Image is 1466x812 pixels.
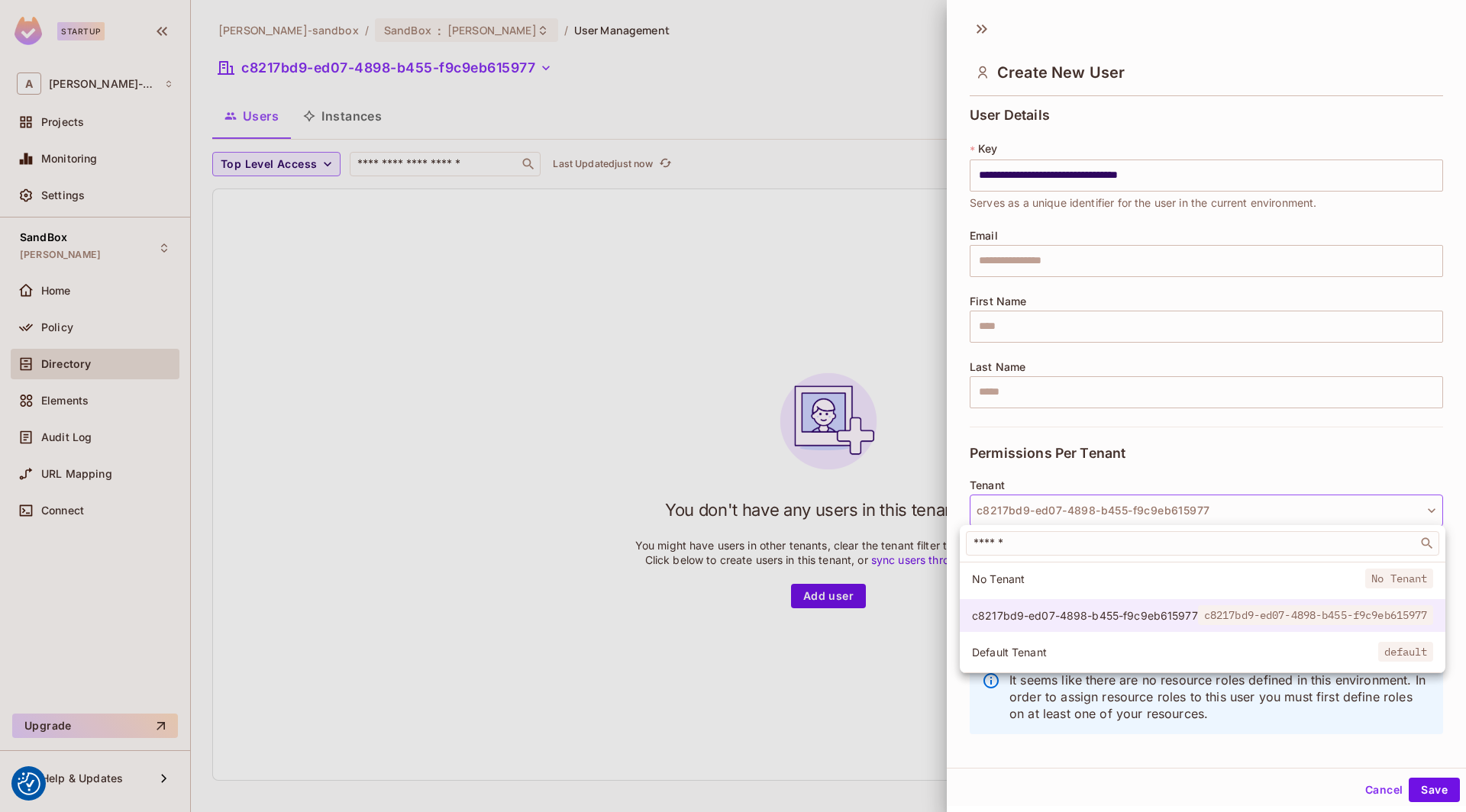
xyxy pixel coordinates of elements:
span: default [1378,642,1434,662]
span: No Tenant [1365,569,1433,588]
img: Revisit consent button [18,772,40,795]
button: Consent Preferences [18,772,40,795]
span: Default Tenant [972,645,1378,659]
span: No Tenant [972,572,1365,586]
span: c8217bd9-ed07-4898-b455-f9c9eb615977 [1198,605,1434,625]
span: c8217bd9-ed07-4898-b455-f9c9eb615977 [972,608,1198,623]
